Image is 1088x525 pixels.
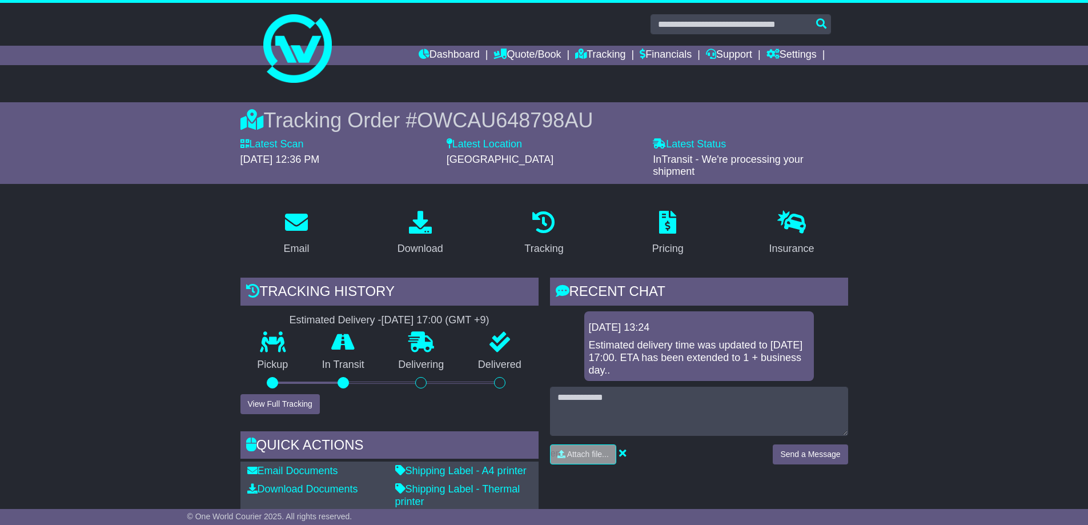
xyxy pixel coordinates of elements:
[240,314,539,327] div: Estimated Delivery -
[240,278,539,308] div: Tracking history
[419,46,480,65] a: Dashboard
[283,241,309,257] div: Email
[762,207,822,261] a: Insurance
[653,154,804,178] span: InTransit - We're processing your shipment
[550,278,848,308] div: RECENT CHAT
[766,46,817,65] a: Settings
[247,465,338,476] a: Email Documents
[240,138,304,151] label: Latest Scan
[276,207,316,261] a: Email
[517,207,571,261] a: Tracking
[187,512,352,521] span: © One World Courier 2025. All rights reserved.
[240,431,539,462] div: Quick Actions
[640,46,692,65] a: Financials
[447,138,522,151] label: Latest Location
[589,322,809,334] div: [DATE] 13:24
[382,314,489,327] div: [DATE] 17:00 (GMT +9)
[240,394,320,414] button: View Full Tracking
[382,359,461,371] p: Delivering
[524,241,563,257] div: Tracking
[240,154,320,165] span: [DATE] 12:36 PM
[390,207,451,261] a: Download
[653,138,726,151] label: Latest Status
[493,46,561,65] a: Quote/Book
[645,207,691,261] a: Pricing
[461,359,539,371] p: Delivered
[706,46,752,65] a: Support
[395,483,520,507] a: Shipping Label - Thermal printer
[447,154,553,165] span: [GEOGRAPHIC_DATA]
[773,444,848,464] button: Send a Message
[769,241,814,257] div: Insurance
[589,339,809,376] div: Estimated delivery time was updated to [DATE] 17:00. ETA has been extended to 1 + business day..
[395,465,527,476] a: Shipping Label - A4 printer
[652,241,684,257] div: Pricing
[305,359,382,371] p: In Transit
[247,483,358,495] a: Download Documents
[240,359,306,371] p: Pickup
[398,241,443,257] div: Download
[575,46,625,65] a: Tracking
[417,109,593,132] span: OWCAU648798AU
[240,108,848,133] div: Tracking Order #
